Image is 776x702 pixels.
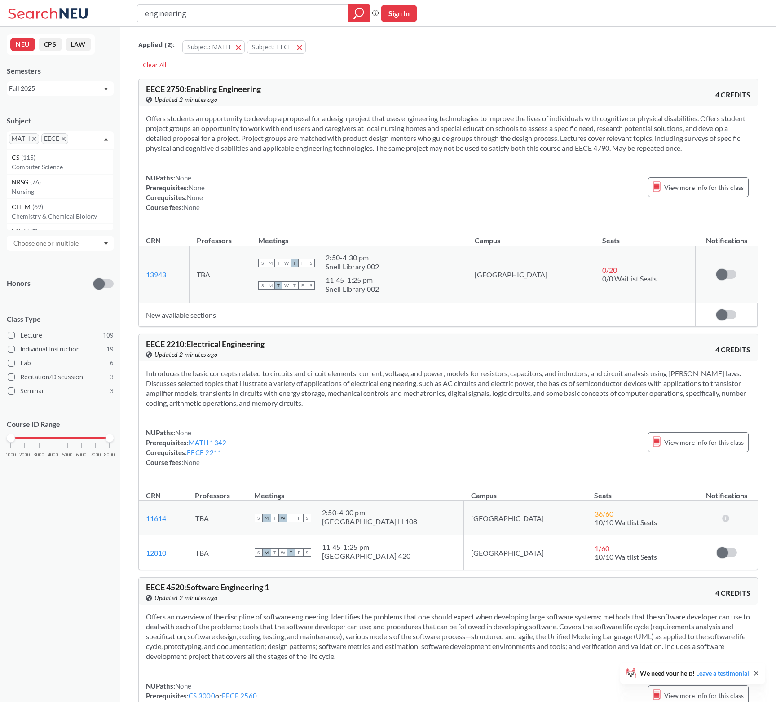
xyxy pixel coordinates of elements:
span: 4 CREDITS [715,588,750,598]
span: ( 67 ) [27,228,38,235]
span: S [255,514,263,522]
span: EECEX to remove pill [41,133,68,144]
span: Updated 2 minutes ago [154,350,218,360]
div: NUPaths: Prerequisites: Corequisites: Course fees: [146,173,205,212]
span: 19 [106,344,114,354]
p: Honors [7,278,31,289]
a: MATH 1342 [189,439,226,447]
p: Computer Science [12,162,113,171]
div: magnifying glass [348,4,370,22]
button: LAW [66,38,91,51]
th: Meetings [247,482,463,501]
span: S [303,514,311,522]
span: Updated 2 minutes ago [154,95,218,105]
span: None [175,682,191,690]
span: T [287,548,295,557]
button: CPS [39,38,62,51]
span: M [263,548,271,557]
td: TBA [188,535,247,570]
span: 4000 [48,452,58,457]
section: Introduces the basic concepts related to circuits and circuit elements; current, voltage, and pow... [146,369,750,408]
span: 6000 [76,452,87,457]
span: F [295,514,303,522]
span: S [303,548,311,557]
span: 8000 [104,452,115,457]
span: EECE 2750 : Enabling Engineering [146,84,261,94]
span: W [282,259,291,267]
a: EECE 2211 [187,448,222,456]
div: Fall 2025 [9,83,103,93]
span: T [271,548,279,557]
span: None [187,193,203,202]
a: 13943 [146,270,166,279]
span: 0/0 Waitlist Seats [602,274,657,283]
span: View more info for this class [664,182,744,193]
span: S [258,259,266,267]
span: CS [12,153,21,162]
div: 11:45 - 1:25 pm [322,543,410,552]
span: Applied ( 2 ): [138,40,175,50]
span: MATHX to remove pill [9,133,39,144]
span: Subject: MATH [187,43,230,51]
span: Class Type [7,314,114,324]
span: F [299,259,307,267]
span: None [184,458,200,466]
span: 5000 [62,452,73,457]
span: CHEM [12,202,32,212]
input: Choose one or multiple [9,238,84,249]
th: Campus [464,482,587,501]
div: [GEOGRAPHIC_DATA] 420 [322,552,410,561]
div: Snell Library 002 [326,262,379,271]
td: TBA [188,501,247,535]
span: 109 [103,330,114,340]
th: Notifications [696,227,758,246]
span: T [271,514,279,522]
span: 7000 [90,452,101,457]
span: M [266,281,274,290]
span: NRSG [12,177,30,187]
div: Fall 2025Dropdown arrow [7,81,114,96]
label: Seminar [8,385,114,397]
svg: Dropdown arrow [104,242,108,246]
span: T [274,281,282,290]
span: 3 [110,386,114,396]
a: EECE 2560 [222,692,257,700]
label: Recitation/Discussion [8,371,114,383]
div: Semesters [7,66,114,76]
svg: magnifying glass [353,7,364,20]
label: Individual Instruction [8,343,114,355]
svg: Dropdown arrow [104,88,108,91]
span: EECE 4520 : Software Engineering 1 [146,582,269,592]
span: 10/10 Waitlist Seats [595,553,657,561]
p: Course ID Range [7,419,114,430]
svg: X to remove pill [62,137,66,141]
p: Chemistry & Chemical Biology [12,212,113,221]
td: TBA [190,246,251,303]
span: F [295,548,303,557]
div: Clear All [138,58,171,72]
th: Professors [190,227,251,246]
button: NEU [10,38,35,51]
button: Subject: EECE [247,40,306,54]
div: [GEOGRAPHIC_DATA] H 108 [322,517,418,526]
span: S [255,548,263,557]
span: T [291,281,299,290]
span: 36 / 60 [595,509,613,518]
span: S [307,281,315,290]
span: M [263,514,271,522]
span: View more info for this class [664,437,744,448]
span: None [175,174,191,182]
div: Subject [7,116,114,126]
td: [GEOGRAPHIC_DATA] [467,246,595,303]
div: 2:50 - 4:30 pm [326,253,379,262]
span: ( 76 ) [30,178,41,186]
a: Leave a testimonial [696,669,749,677]
svg: Dropdown arrow [104,137,108,141]
th: Meetings [251,227,467,246]
span: S [258,281,266,290]
div: NUPaths: Prerequisites: Corequisites: Course fees: [146,428,226,467]
input: Class, professor, course number, "phrase" [144,6,341,21]
span: None [189,184,205,192]
span: LAW [12,227,27,237]
span: W [279,548,287,557]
